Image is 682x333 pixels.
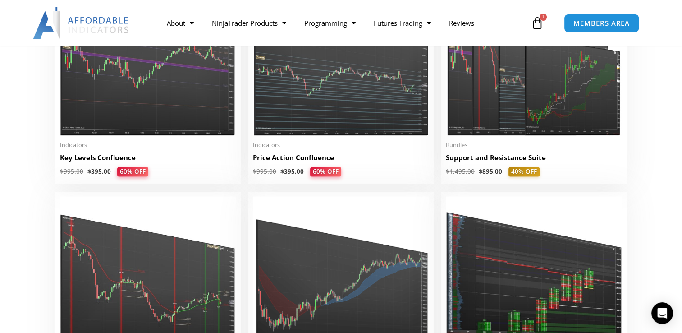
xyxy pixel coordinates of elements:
[365,13,440,33] a: Futures Trading
[479,167,502,176] bdi: 895.00
[508,167,540,177] span: 40% OFF
[60,153,236,162] h2: Key Levels Confluence
[309,166,342,177] span: 60% OFF
[573,20,630,27] span: MEMBERS AREA
[253,141,429,149] span: Indicators
[446,153,622,162] h2: Support and Resistance Suite
[203,13,295,33] a: NinjaTrader Products
[280,167,304,176] bdi: 395.00
[60,167,83,176] bdi: 995.00
[158,13,203,33] a: About
[60,167,64,176] span: $
[446,141,622,149] span: Bundles
[116,166,149,177] span: 60% OFF
[517,10,557,36] a: 1
[564,14,639,32] a: MEMBERS AREA
[446,167,475,176] bdi: 1,495.00
[479,167,482,176] span: $
[446,153,622,167] a: Support and Resistance Suite
[253,167,276,176] bdi: 995.00
[440,13,483,33] a: Reviews
[60,141,236,149] span: Indicators
[87,167,91,176] span: $
[158,13,529,33] nav: Menu
[651,302,673,324] div: Open Intercom Messenger
[253,167,256,176] span: $
[540,14,547,21] span: 1
[87,167,111,176] bdi: 395.00
[446,167,449,176] span: $
[33,7,130,39] img: LogoAI | Affordable Indicators – NinjaTrader
[253,153,429,162] h2: Price Action Confluence
[60,153,236,167] a: Key Levels Confluence
[280,167,284,176] span: $
[295,13,365,33] a: Programming
[253,153,429,167] a: Price Action Confluence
